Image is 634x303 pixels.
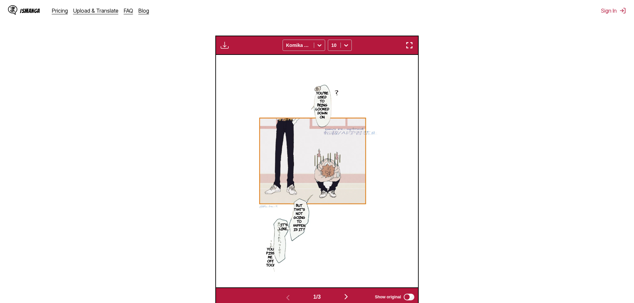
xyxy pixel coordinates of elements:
[8,5,52,16] a: IsManga LogoIsManga
[20,8,40,14] div: IsManga
[265,245,276,268] p: You piss me off, too!
[284,294,292,302] img: Previous page
[290,202,308,232] p: But that's not going to happen, is it?
[278,221,290,232] p: It's like...
[216,70,418,272] img: Manga Panel
[73,7,118,14] a: Upload & Translate
[375,295,401,299] span: Show original
[138,7,149,14] a: Blog
[601,7,626,14] button: Sign In
[221,41,229,49] img: Download translated images
[313,294,320,300] span: 1 / 3
[619,7,626,14] img: Sign out
[404,294,414,300] input: Show original
[52,7,68,14] a: Pricing
[342,293,350,301] img: Next page
[405,41,413,49] img: Enter fullscreen
[314,89,330,120] p: You're used to being looked down on.
[124,7,133,14] a: FAQ
[8,5,17,15] img: IsManga Logo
